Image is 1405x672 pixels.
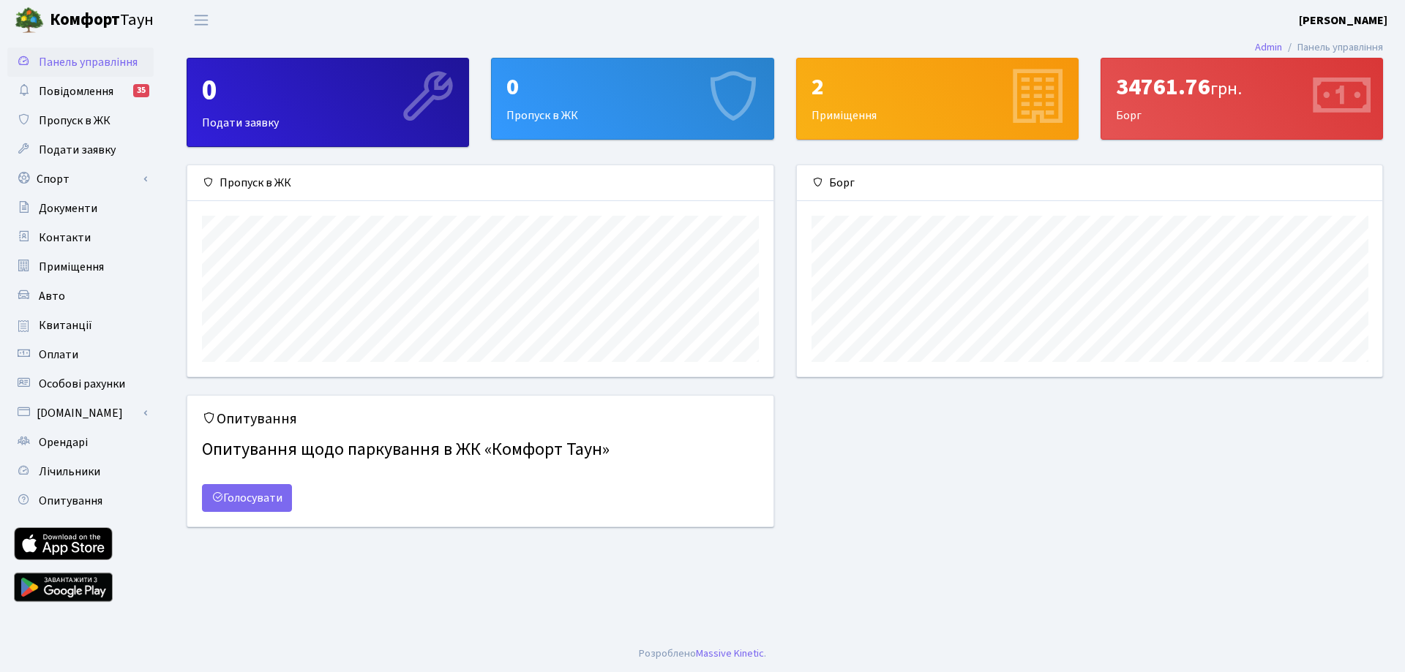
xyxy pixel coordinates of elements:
[639,646,766,662] div: .
[7,369,154,399] a: Особові рахунки
[50,8,120,31] b: Комфорт
[50,8,154,33] span: Таун
[1210,76,1242,102] span: грн.
[39,113,110,129] span: Пропуск в ЖК
[7,194,154,223] a: Документи
[39,259,104,275] span: Приміщення
[7,486,154,516] a: Опитування
[7,311,154,340] a: Квитанції
[39,347,78,363] span: Оплати
[7,223,154,252] a: Контакти
[39,493,102,509] span: Опитування
[39,83,113,99] span: Повідомлення
[1255,39,1282,55] a: Admin
[202,484,292,512] a: Голосувати
[39,434,88,450] span: Орендарі
[7,135,154,165] a: Подати заявку
[1101,58,1382,139] div: Борг
[7,428,154,457] a: Орендарі
[39,464,100,480] span: Лічильники
[39,142,116,158] span: Подати заявку
[187,58,468,146] div: Подати заявку
[133,84,149,97] div: 35
[7,77,154,106] a: Повідомлення35
[7,48,154,77] a: Панель управління
[506,73,758,101] div: 0
[1116,73,1368,101] div: 34761.76
[812,73,1063,101] div: 2
[39,54,138,70] span: Панель управління
[39,200,97,216] span: Документи
[202,73,454,108] div: 0
[7,457,154,486] a: Лічильники
[7,282,154,311] a: Авто
[183,8,220,32] button: Переключити навігацію
[1282,39,1383,56] li: Панель управління
[187,58,469,147] a: 0Подати заявку
[202,434,759,467] h4: Опитування щодо паркування в ЖК «Комфорт Таун»
[39,317,92,333] span: Квитанції
[187,165,773,201] div: Пропуск в ЖК
[7,106,154,135] a: Пропуск в ЖК
[797,58,1078,139] div: Приміщення
[7,165,154,194] a: Спорт
[1299,12,1387,29] a: [PERSON_NAME]
[7,340,154,369] a: Оплати
[15,6,44,35] img: logo.png
[797,165,1383,201] div: Борг
[492,58,773,139] div: Пропуск в ЖК
[639,646,696,661] a: Розроблено
[796,58,1079,140] a: 2Приміщення
[39,288,65,304] span: Авто
[491,58,773,140] a: 0Пропуск в ЖК
[39,230,91,246] span: Контакти
[39,376,125,392] span: Особові рахунки
[7,252,154,282] a: Приміщення
[7,399,154,428] a: [DOMAIN_NAME]
[1233,32,1405,63] nav: breadcrumb
[202,410,759,428] h5: Опитування
[696,646,764,661] a: Massive Kinetic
